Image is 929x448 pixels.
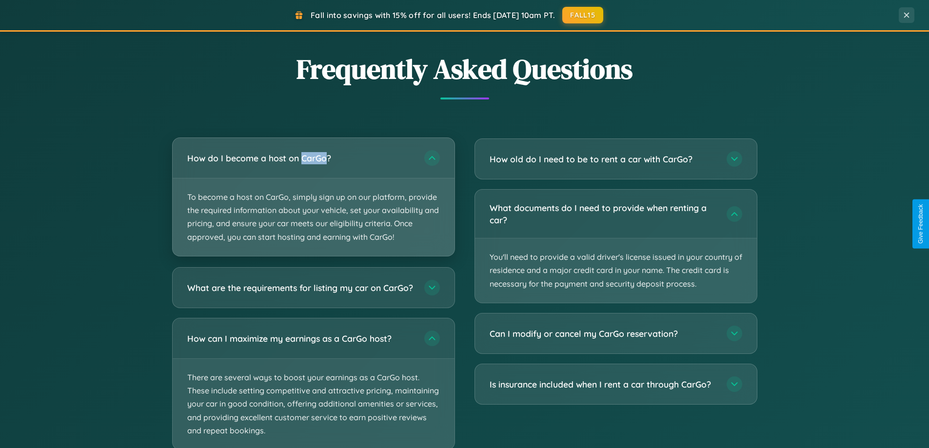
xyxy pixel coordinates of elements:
h3: How can I maximize my earnings as a CarGo host? [187,332,415,344]
h3: What documents do I need to provide when renting a car? [490,202,717,226]
span: Fall into savings with 15% off for all users! Ends [DATE] 10am PT. [311,10,555,20]
div: Give Feedback [917,204,924,244]
h3: How old do I need to be to rent a car with CarGo? [490,153,717,165]
h3: How do I become a host on CarGo? [187,152,415,164]
h3: Is insurance included when I rent a car through CarGo? [490,378,717,390]
h3: Can I modify or cancel my CarGo reservation? [490,328,717,340]
h3: What are the requirements for listing my car on CarGo? [187,281,415,293]
p: To become a host on CarGo, simply sign up on our platform, provide the required information about... [173,178,455,256]
button: FALL15 [562,7,603,23]
p: You'll need to provide a valid driver's license issued in your country of residence and a major c... [475,238,757,303]
h2: Frequently Asked Questions [172,50,757,88]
